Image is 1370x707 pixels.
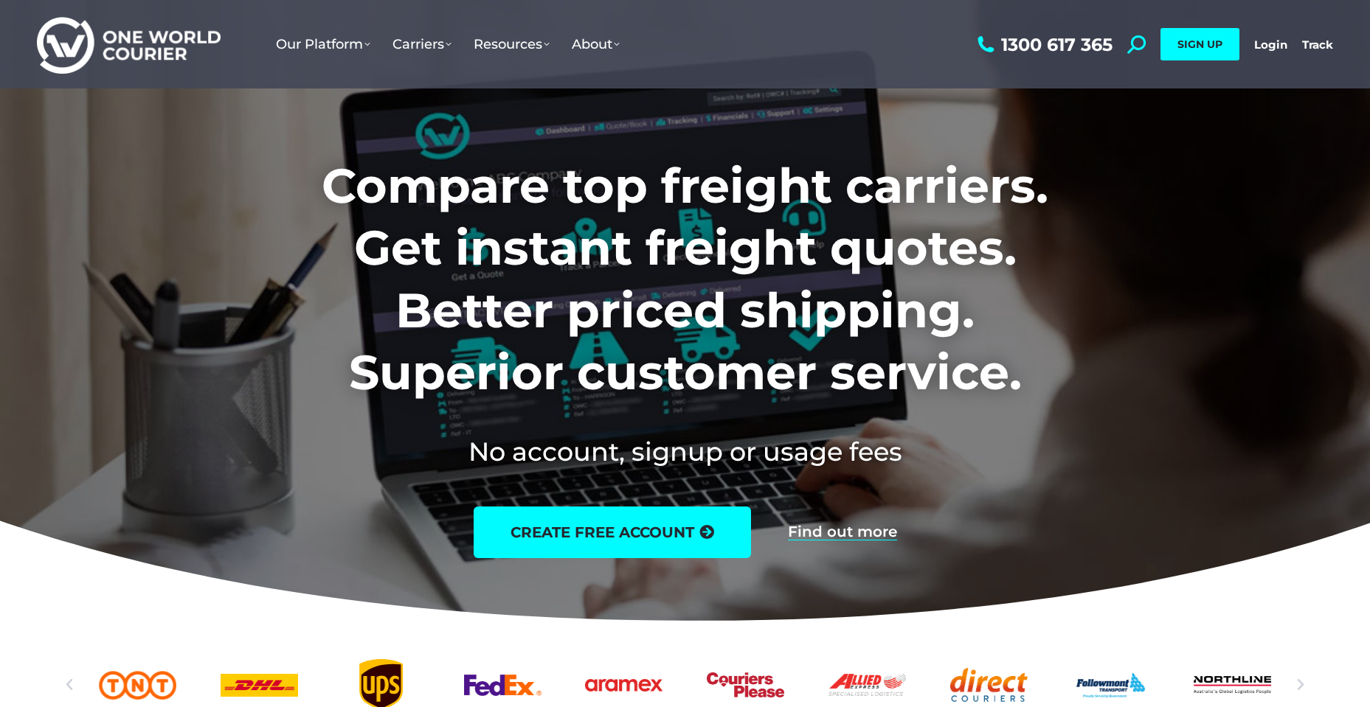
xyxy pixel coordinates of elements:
a: 1300 617 365 [974,35,1113,54]
span: SIGN UP [1177,38,1222,51]
span: Carriers [392,36,452,52]
h2: No account, signup or usage fees [224,433,1146,470]
span: Resources [474,36,550,52]
a: SIGN UP [1160,28,1239,60]
span: Our Platform [276,36,370,52]
a: Resources [463,21,561,67]
a: Carriers [381,21,463,67]
a: About [561,21,631,67]
span: About [572,36,620,52]
a: create free account [474,506,751,558]
a: Our Platform [265,21,381,67]
a: Track [1302,38,1333,52]
img: One World Courier [37,15,221,74]
a: Find out more [788,524,897,540]
a: Login [1254,38,1287,52]
h1: Compare top freight carriers. Get instant freight quotes. Better priced shipping. Superior custom... [224,155,1146,404]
